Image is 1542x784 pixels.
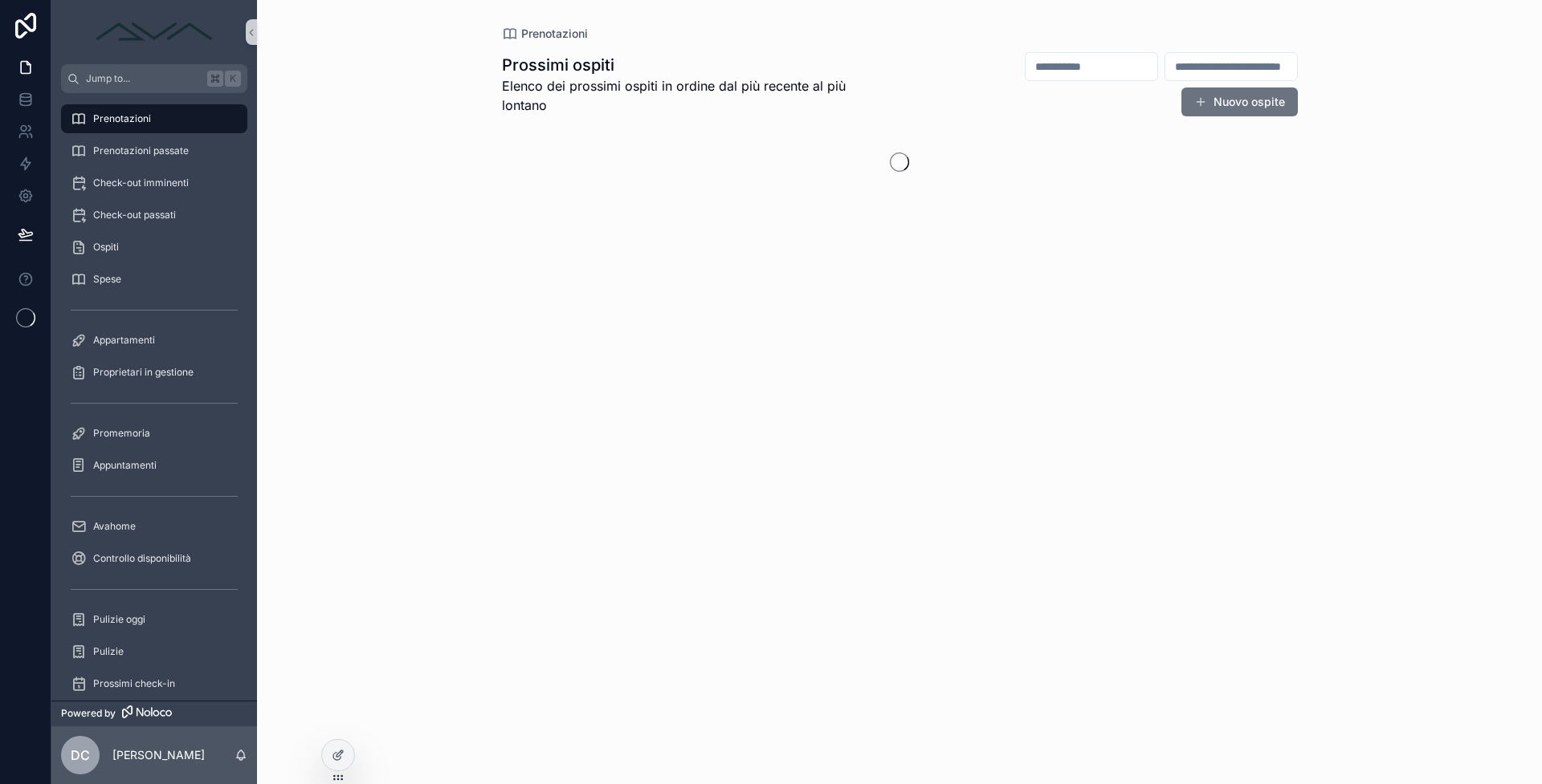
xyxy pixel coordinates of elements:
div: scrollable content [51,93,257,701]
button: Nuovo ospite [1181,87,1298,116]
span: Appuntamenti [93,459,157,472]
span: K [226,72,239,85]
span: Prenotazioni passate [93,144,189,157]
span: Promemoria [93,427,150,440]
a: Appuntamenti [61,451,247,480]
a: Spese [61,265,247,294]
a: Promemoria [61,419,247,448]
span: Controllo disponibilità [93,552,191,565]
a: Ospiti [61,233,247,262]
span: Jump to... [86,72,201,85]
span: Prenotazioni [521,26,588,42]
a: Avahome [61,512,247,541]
span: Check-out imminenti [93,177,189,189]
span: Appartamenti [93,334,155,347]
p: [PERSON_NAME] [112,747,205,763]
span: Spese [93,273,121,286]
a: Pulizie [61,637,247,666]
a: Controllo disponibilità [61,544,247,573]
a: Powered by [51,701,257,726]
a: Pulizie oggi [61,605,247,634]
span: Prenotazioni [93,112,151,125]
a: Check-out imminenti [61,169,247,197]
button: Jump to...K [61,64,247,93]
h1: Prossimi ospiti [502,54,892,76]
a: Proprietari in gestione [61,358,247,387]
span: Check-out passati [93,209,176,221]
span: Pulizie [93,645,124,658]
a: Prenotazioni passate [61,136,247,165]
span: Proprietari in gestione [93,366,194,379]
span: DC [71,745,90,765]
a: Appartamenti [61,326,247,355]
span: Ospiti [93,241,119,254]
a: Prenotazioni [61,104,247,133]
a: Prenotazioni [502,26,588,42]
span: Powered by [61,707,116,720]
a: Prossimi check-in [61,669,247,698]
span: Prossimi check-in [93,677,175,690]
img: App logo [90,19,218,45]
span: Avahome [93,520,136,533]
span: Elenco dei prossimi ospiti in ordine dal più recente al più lontano [502,76,892,115]
a: Check-out passati [61,201,247,230]
span: Pulizie oggi [93,613,145,626]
